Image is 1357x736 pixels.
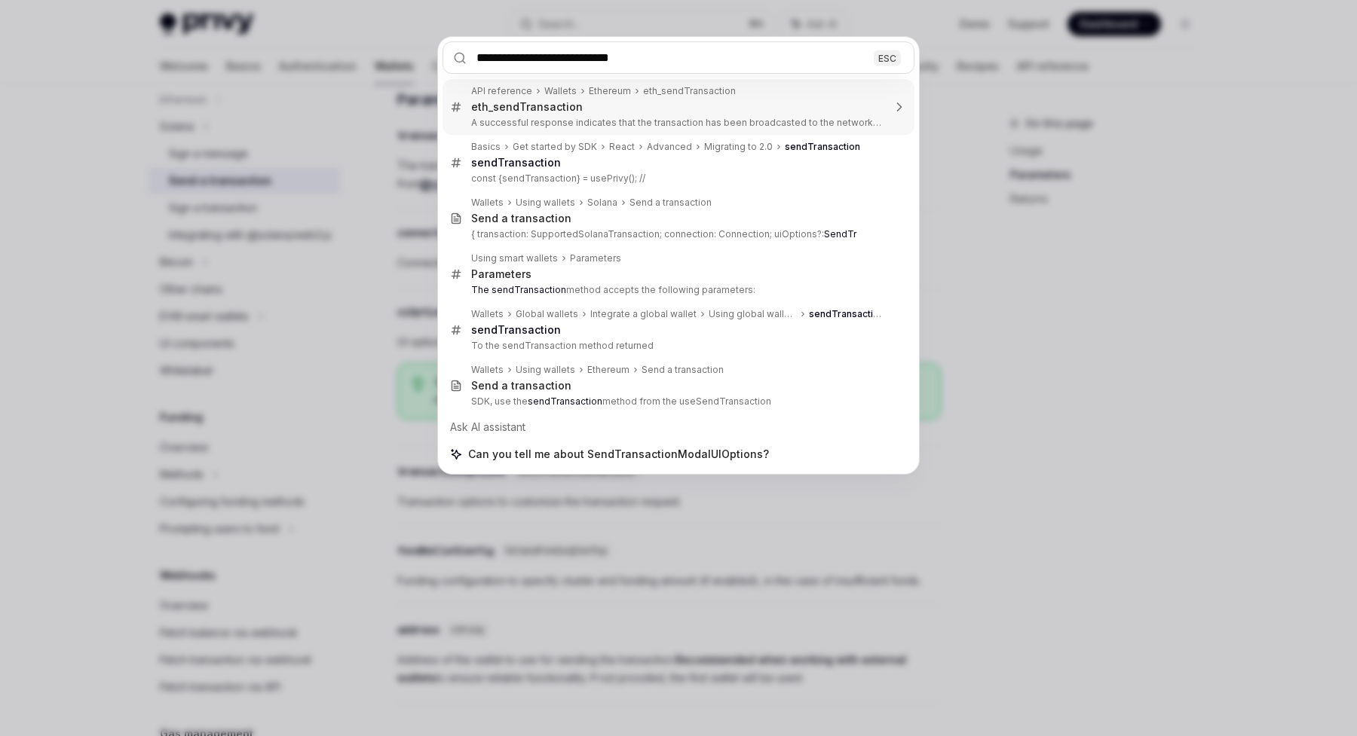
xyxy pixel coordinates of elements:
b: sendTransaction [809,308,884,319]
div: Integrate a global wallet [590,308,697,320]
div: Ethereum [589,85,631,97]
div: Parameters [471,267,531,281]
p: { transaction: SupportedSolanaTransaction; connection: Connection; uiOptions?: [471,228,883,240]
b: SendTr [824,228,856,240]
div: Wallets [471,308,504,320]
p: To the sendTransaction method returned [471,340,883,352]
div: Wallets [471,197,504,209]
div: Send a transaction [642,364,724,376]
div: Solana [587,197,617,209]
div: Global wallets [516,308,578,320]
div: Using wallets [516,364,575,376]
p: const {sendTransaction} = usePrivy(); // [471,173,883,185]
p: method accepts the following parameters: [471,284,883,296]
b: sendTransaction [528,395,602,407]
div: Get started by SDK [513,141,597,153]
span: Can you tell me about SendTransactionModalUIOptions? [468,447,769,462]
div: eth_sendTransaction [643,85,736,97]
div: Ethereum [587,364,629,376]
div: Send a transaction [629,197,712,209]
b: sendTransaction [785,141,860,152]
div: Using smart wallets [471,252,558,264]
div: Basics [471,141,501,153]
div: Wallets [544,85,577,97]
b: sendTransaction [471,156,561,169]
div: Using wallets [516,197,575,209]
div: React [609,141,635,153]
p: SDK, use the method from the useSendTransaction [471,395,883,408]
div: Wallets [471,364,504,376]
div: Send a transaction [471,212,571,225]
div: Advanced [647,141,692,153]
div: Using global wallets [709,308,797,320]
div: Parameters [570,252,621,264]
b: sendTransaction [471,323,561,336]
p: A successful response indicates that the transaction has been broadcasted to the network. Transactio [471,117,883,129]
div: eth_sendTransaction [471,100,583,114]
b: The sendTransaction [471,284,566,295]
div: Send a transaction [471,379,571,392]
div: Migrating to 2.0 [704,141,773,153]
div: API reference [471,85,532,97]
div: ESC [874,50,901,66]
div: Ask AI assistant [443,414,914,441]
